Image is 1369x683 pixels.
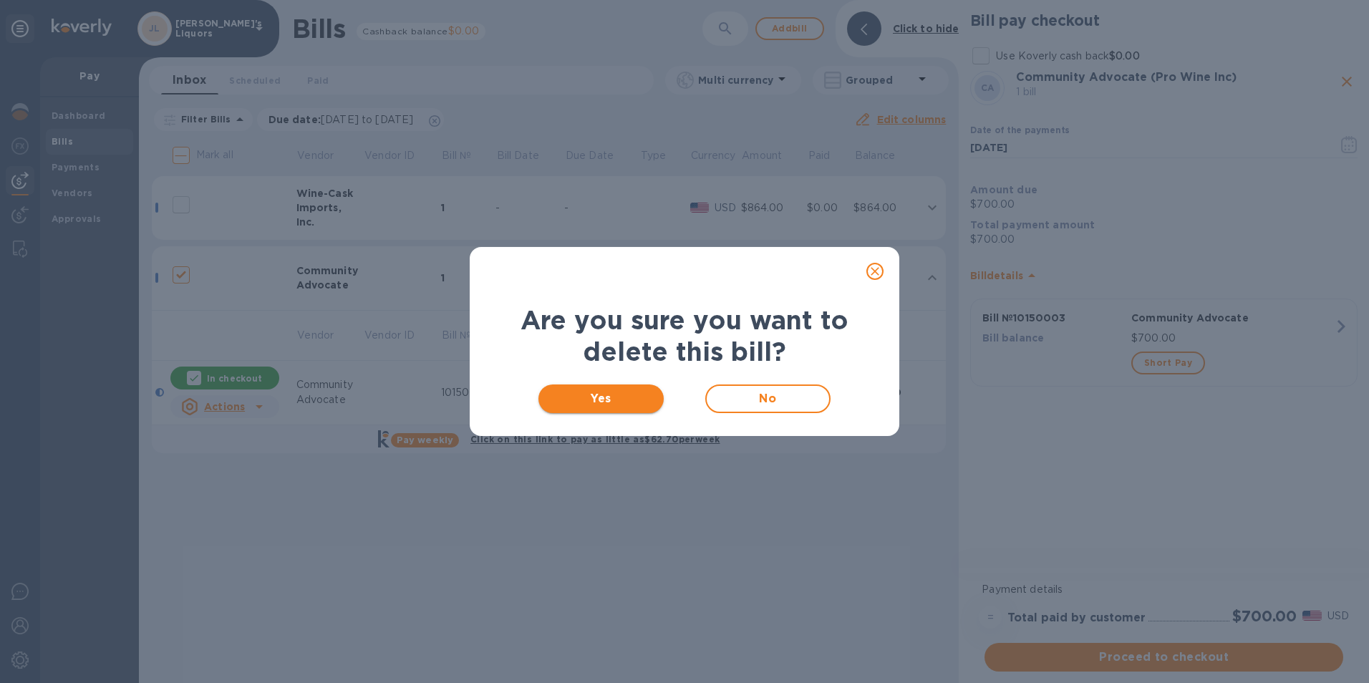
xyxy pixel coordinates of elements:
button: Yes [538,384,664,413]
button: No [705,384,831,413]
button: close [858,254,892,289]
span: No [718,390,818,407]
b: Are you sure you want to delete this bill? [521,304,848,367]
span: Yes [550,390,652,407]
